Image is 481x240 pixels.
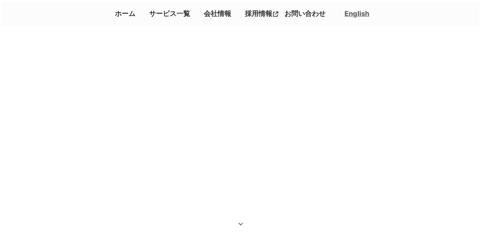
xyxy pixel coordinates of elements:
[180,87,302,152] img: メインロゴ
[242,7,281,20] a: 採用情報
[146,7,193,20] a: サービス一覧
[201,7,234,20] a: 会社情報
[112,7,138,20] a: ホーム
[344,9,369,18] a: English
[281,7,329,20] a: お問い合わせ
[236,219,245,229] i: keyboard_arrow_down
[242,7,273,20] p: 採用情報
